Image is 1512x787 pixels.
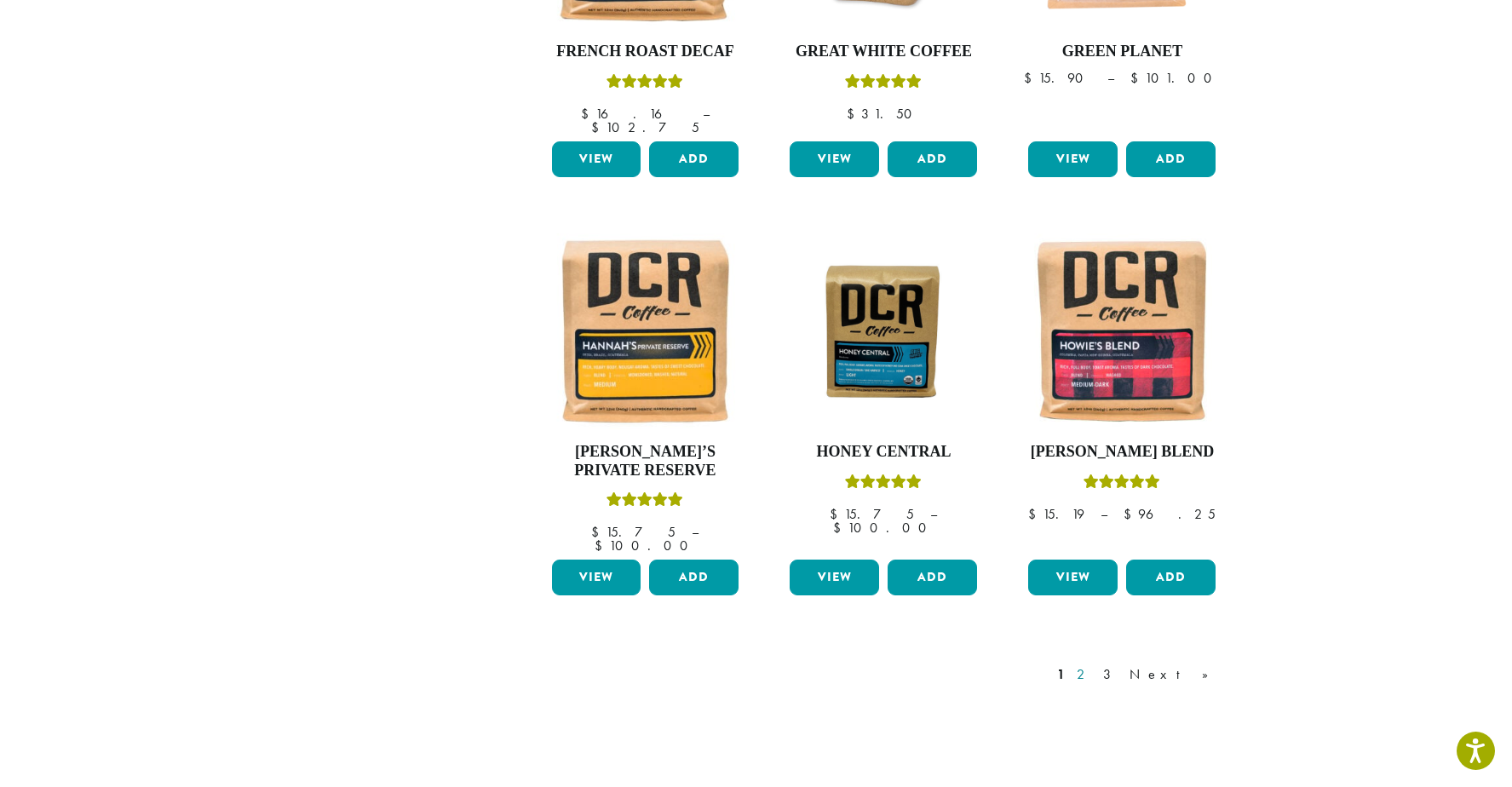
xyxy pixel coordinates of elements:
[1126,560,1216,595] button: Add
[1126,141,1216,177] button: Add
[847,105,920,123] bdi: 31.50
[548,443,744,480] h4: [PERSON_NAME]’s Private Reserve
[692,523,699,541] span: –
[1028,141,1118,177] a: View
[833,519,848,537] span: $
[1024,43,1220,61] h4: Green Planet
[595,537,609,554] span: $
[649,141,739,177] button: Add
[930,505,937,523] span: –
[1028,560,1118,595] a: View
[1100,664,1121,685] a: 3
[790,141,879,177] a: View
[1130,69,1145,87] span: $
[847,105,861,123] span: $
[581,105,687,123] bdi: 16.16
[607,72,683,97] div: Rated 5.00 out of 5
[552,141,641,177] a: View
[1024,69,1091,87] bdi: 15.90
[1084,472,1160,497] div: Rated 4.67 out of 5
[790,560,879,595] a: View
[649,560,739,595] button: Add
[1130,69,1220,87] bdi: 101.00
[1024,69,1038,87] span: $
[1073,664,1095,685] a: 2
[591,523,606,541] span: $
[581,105,595,123] span: $
[833,519,934,537] bdi: 100.00
[548,233,744,553] a: [PERSON_NAME]’s Private ReserveRated 5.00 out of 5
[888,141,977,177] button: Add
[547,233,743,429] img: Hannahs-Private-Reserve-12oz-300x300.jpg
[1024,233,1220,553] a: [PERSON_NAME] BlendRated 4.67 out of 5
[703,105,710,123] span: –
[1028,505,1043,523] span: $
[1101,505,1107,523] span: –
[548,43,744,61] h4: French Roast Decaf
[1028,505,1084,523] bdi: 15.19
[595,537,696,554] bdi: 100.00
[607,490,683,515] div: Rated 5.00 out of 5
[785,443,981,462] h4: Honey Central
[1107,69,1114,87] span: –
[888,560,977,595] button: Add
[1054,664,1068,685] a: 1
[830,505,914,523] bdi: 15.75
[785,258,981,405] img: Honey-Central-stock-image-fix-1200-x-900.png
[591,118,606,136] span: $
[1024,443,1220,462] h4: [PERSON_NAME] Blend
[785,43,981,61] h4: Great White Coffee
[785,233,981,553] a: Honey CentralRated 5.00 out of 5
[591,523,676,541] bdi: 15.75
[1124,505,1138,523] span: $
[845,472,922,497] div: Rated 5.00 out of 5
[591,118,699,136] bdi: 102.75
[1126,664,1224,685] a: Next »
[1124,505,1216,523] bdi: 96.25
[1024,233,1220,429] img: Howies-Blend-12oz-300x300.jpg
[845,72,922,97] div: Rated 5.00 out of 5
[552,560,641,595] a: View
[830,505,844,523] span: $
